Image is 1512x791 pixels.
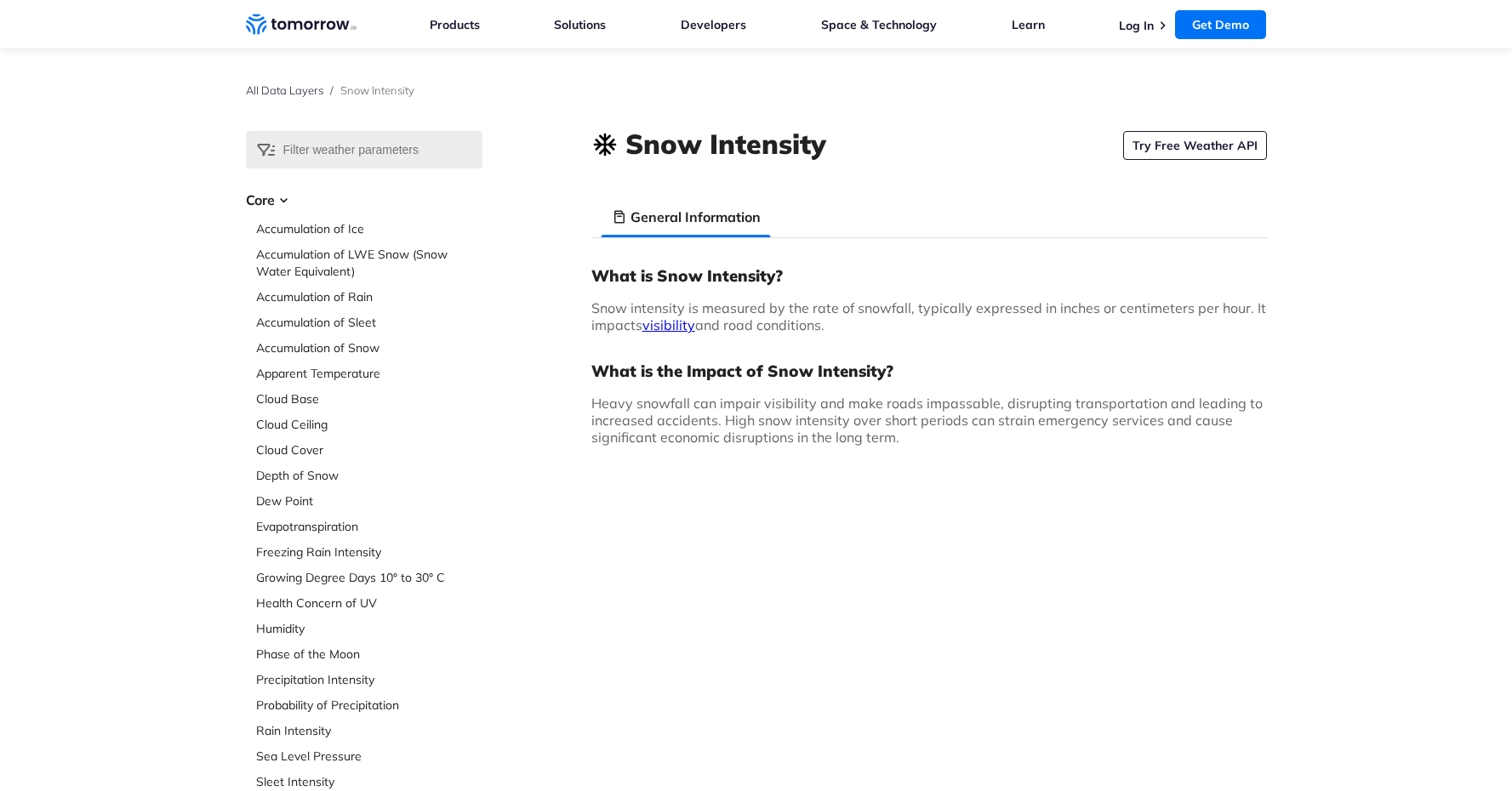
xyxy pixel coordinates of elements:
[256,246,482,280] a: Accumulation of LWE Snow (Snow Water Equivalent)
[642,316,695,333] a: visibility
[246,190,482,210] h3: Core
[256,620,482,637] a: Humidity
[256,339,482,356] a: Accumulation of Snow
[554,17,606,32] a: Solutions
[330,83,334,97] span: /
[821,17,937,32] a: Space & Technology
[256,492,482,509] a: Dew Point
[256,416,482,433] a: Cloud Ceiling
[430,17,480,32] a: Products
[246,83,323,97] a: All Data Layers
[256,773,482,790] a: Sleet Intensity
[256,748,482,765] a: Sea Level Pressure
[1012,17,1045,32] a: Learn
[256,441,482,458] a: Cloud Cover
[1123,131,1267,160] a: Try Free Weather API
[625,125,826,162] h1: Snow Intensity
[591,265,1267,286] h3: What is Snow Intensity?
[591,395,1263,446] span: Heavy snowfall can impair visibility and make roads impassable, disrupting transportation and lea...
[256,569,482,586] a: Growing Degree Days 10° to 30° C
[602,196,771,237] li: General Information
[256,671,482,688] a: Precipitation Intensity
[246,131,482,168] input: Filter weather parameters
[256,543,482,561] a: Freezing Rain Intensity
[256,697,482,714] a: Probability of Precipitation
[256,595,482,612] a: Health Concern of UV
[256,467,482,484] a: Depth of Snow
[1119,18,1154,33] a: Log In
[340,83,414,97] span: Snow Intensity
[256,288,482,305] a: Accumulation of Rain
[1175,10,1266,39] a: Get Demo
[256,314,482,331] a: Accumulation of Sleet
[256,518,482,535] a: Evapotranspiration
[256,646,482,663] a: Phase of the Moon
[591,361,1267,381] h3: What is the Impact of Snow Intensity?
[681,17,746,32] a: Developers
[246,12,357,37] a: Home link
[256,722,482,739] a: Rain Intensity
[256,220,482,237] a: Accumulation of Ice
[591,299,1266,333] span: Snow intensity is measured by the rate of snowfall, typically expressed in inches or centimeters ...
[256,390,482,407] a: Cloud Base
[256,365,482,382] a: Apparent Temperature
[630,207,761,227] h3: General Information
